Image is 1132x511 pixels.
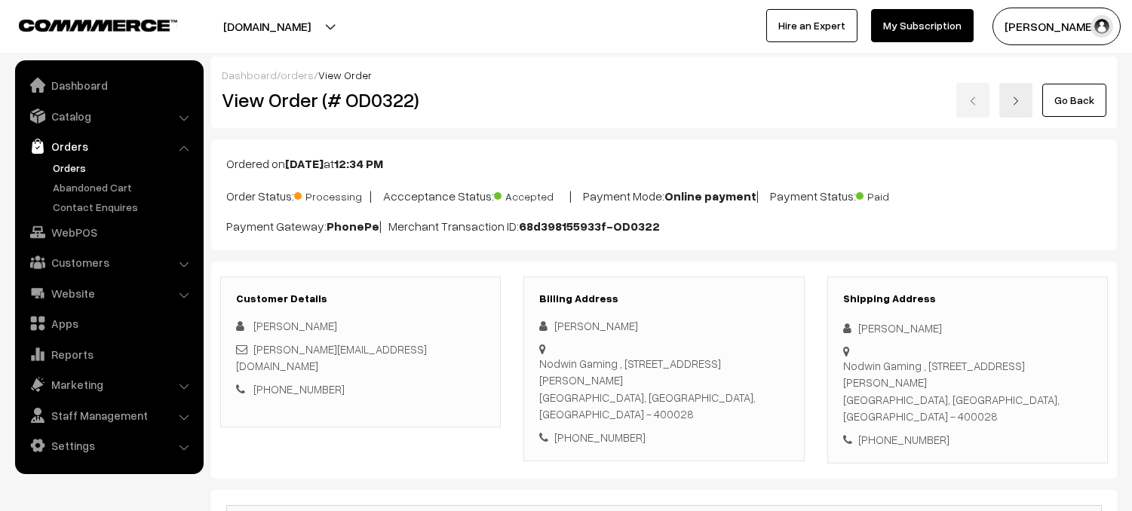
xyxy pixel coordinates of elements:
[843,357,1092,425] div: Nodwin Gaming , [STREET_ADDRESS][PERSON_NAME] [GEOGRAPHIC_DATA], [GEOGRAPHIC_DATA], [GEOGRAPHIC_D...
[843,431,1092,448] div: [PHONE_NUMBER]
[253,382,345,396] a: [PHONE_NUMBER]
[871,9,974,42] a: My Subscription
[49,199,198,215] a: Contact Enquires
[226,185,1102,205] p: Order Status: | Accceptance Status: | Payment Mode: | Payment Status:
[226,217,1102,235] p: Payment Gateway: | Merchant Transaction ID:
[236,292,485,305] h3: Customer Details
[334,156,383,171] b: 12:34 PM
[494,185,569,204] span: Accepted
[19,133,198,160] a: Orders
[1091,15,1113,38] img: user
[19,432,198,459] a: Settings
[222,88,502,112] h2: View Order (# OD0322)
[19,20,177,31] img: COMMMERCE
[318,69,372,81] span: View Order
[1042,84,1106,117] a: Go Back
[327,219,379,234] b: PhonePe
[539,429,788,446] div: [PHONE_NUMBER]
[19,219,198,246] a: WebPOS
[285,156,324,171] b: [DATE]
[539,355,788,423] div: Nodwin Gaming , [STREET_ADDRESS][PERSON_NAME] [GEOGRAPHIC_DATA], [GEOGRAPHIC_DATA], [GEOGRAPHIC_D...
[226,155,1102,173] p: Ordered on at
[1011,96,1020,106] img: right-arrow.png
[539,292,788,305] h3: Billing Address
[992,8,1121,45] button: [PERSON_NAME]
[766,9,857,42] a: Hire an Expert
[19,402,198,429] a: Staff Management
[236,342,427,373] a: [PERSON_NAME][EMAIL_ADDRESS][DOMAIN_NAME]
[843,292,1092,305] h3: Shipping Address
[253,319,337,332] span: [PERSON_NAME]
[19,280,198,307] a: Website
[294,185,370,204] span: Processing
[19,371,198,398] a: Marketing
[222,69,277,81] a: Dashboard
[19,249,198,276] a: Customers
[222,67,1106,83] div: / /
[856,185,931,204] span: Paid
[539,317,788,335] div: [PERSON_NAME]
[49,160,198,176] a: Orders
[49,179,198,195] a: Abandoned Cart
[281,69,314,81] a: orders
[19,341,198,368] a: Reports
[19,103,198,130] a: Catalog
[19,15,151,33] a: COMMMERCE
[19,310,198,337] a: Apps
[519,219,660,234] b: 68d398155933f-OD0322
[170,8,364,45] button: [DOMAIN_NAME]
[19,72,198,99] a: Dashboard
[843,320,1092,337] div: [PERSON_NAME]
[664,188,756,203] b: Online payment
